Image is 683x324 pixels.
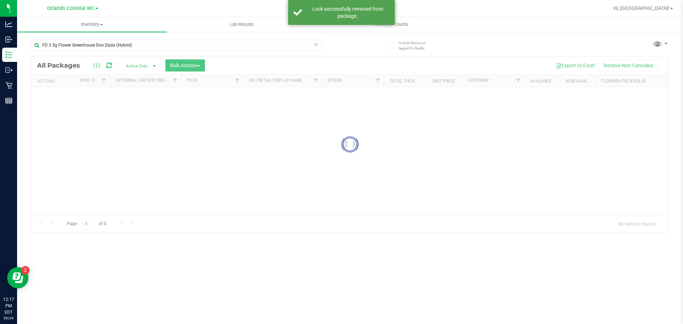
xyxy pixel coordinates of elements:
[7,267,28,288] iframe: Resource center
[313,40,318,49] span: Clear
[306,5,390,20] div: Lock successfully removed from package.
[17,17,167,32] a: Inventory
[167,17,317,32] a: Lab Results
[5,51,12,58] inline-svg: Inventory
[220,21,263,28] span: Lab Results
[398,40,434,51] span: Include items not tagged for facility
[31,40,322,51] input: Search Package ID, Item Name, SKU, Lot or Part Number...
[21,266,30,275] iframe: Resource center unread badge
[5,36,12,43] inline-svg: Inbound
[3,315,14,321] p: 09/24
[5,97,12,104] inline-svg: Reports
[5,82,12,89] inline-svg: Retail
[613,5,669,11] span: Hi, [GEOGRAPHIC_DATA]!
[17,21,167,28] span: Inventory
[47,5,95,11] span: Orlando Colonial WC
[5,21,12,28] inline-svg: Analytics
[3,296,14,315] p: 12:17 PM EDT
[5,67,12,74] inline-svg: Outbound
